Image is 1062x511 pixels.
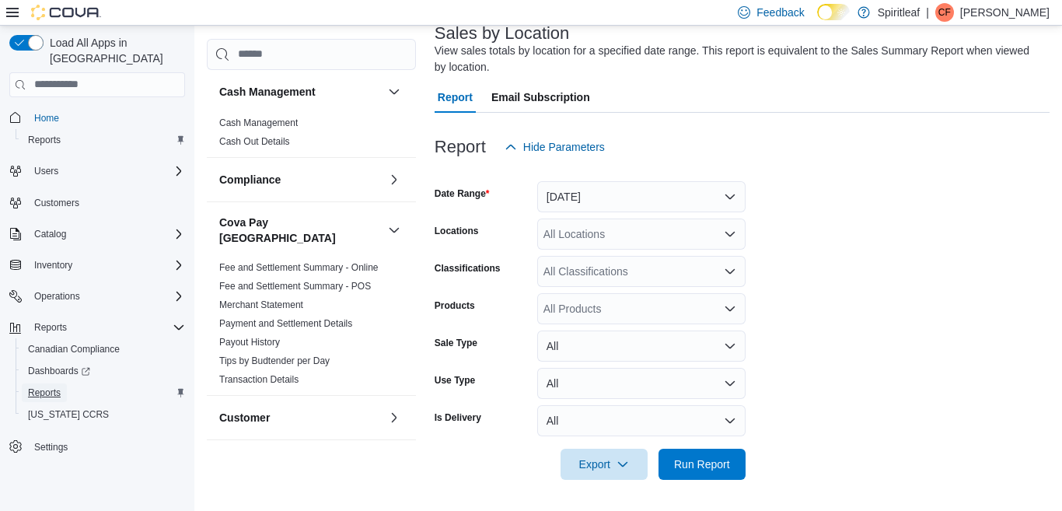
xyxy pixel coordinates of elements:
button: Cova Pay [GEOGRAPHIC_DATA] [219,215,382,246]
span: Payout History [219,336,280,348]
span: Cash Out Details [219,135,290,148]
span: Users [34,165,58,177]
button: Home [3,107,191,129]
a: [US_STATE] CCRS [22,405,115,424]
span: Merchant Statement [219,299,303,311]
span: Reports [34,321,67,334]
span: Export [570,449,638,480]
span: Washington CCRS [22,405,185,424]
span: Hide Parameters [523,139,605,155]
span: Dashboards [28,365,90,377]
img: Cova [31,5,101,20]
h3: Cash Management [219,84,316,100]
button: Cash Management [385,82,403,101]
a: Cash Management [219,117,298,128]
span: Catalog [28,225,185,243]
a: Fee and Settlement Summary - Online [219,262,379,273]
label: Is Delivery [435,411,481,424]
button: Reports [16,382,191,404]
span: Inventory [34,259,72,271]
p: Spiritleaf [878,3,920,22]
button: All [537,331,746,362]
span: Dark Mode [817,20,818,21]
span: Reports [28,318,185,337]
span: Dashboards [22,362,185,380]
span: Reports [22,383,185,402]
span: Report [438,82,473,113]
button: Open list of options [724,303,736,315]
label: Classifications [435,262,501,275]
span: Load All Apps in [GEOGRAPHIC_DATA] [44,35,185,66]
label: Date Range [435,187,490,200]
span: Tips by Budtender per Day [219,355,330,367]
button: Catalog [3,223,191,245]
label: Products [435,299,475,312]
nav: Complex example [9,100,185,499]
span: Inventory [28,256,185,275]
span: Users [28,162,185,180]
button: Compliance [219,172,382,187]
a: Tips by Budtender per Day [219,355,330,366]
div: View sales totals by location for a specified date range. This report is equivalent to the Sales ... [435,43,1042,75]
p: | [926,3,929,22]
span: Feedback [756,5,804,20]
button: Reports [28,318,73,337]
label: Use Type [435,374,475,387]
a: Payment and Settlement Details [219,318,352,329]
label: Sale Type [435,337,477,349]
a: Fee and Settlement Summary - POS [219,281,371,292]
a: Home [28,109,65,128]
button: [DATE] [537,181,746,212]
button: Cash Management [219,84,382,100]
div: Cova Pay [GEOGRAPHIC_DATA] [207,258,416,395]
span: Catalog [34,228,66,240]
button: Inventory [3,254,191,276]
input: Dark Mode [817,4,850,20]
a: Merchant Statement [219,299,303,310]
span: Operations [34,290,80,303]
button: Open list of options [724,265,736,278]
h3: Compliance [219,172,281,187]
button: Cova Pay [GEOGRAPHIC_DATA] [385,221,403,240]
span: CF [938,3,951,22]
a: Customers [28,194,86,212]
h3: Report [435,138,486,156]
button: Customer [219,410,382,425]
button: All [537,368,746,399]
span: Customers [28,193,185,212]
span: Email Subscription [491,82,590,113]
button: Open list of options [724,228,736,240]
span: Settings [28,436,185,456]
span: Cash Management [219,117,298,129]
button: Users [3,160,191,182]
button: All [537,405,746,436]
span: Reports [28,387,61,399]
span: Fee and Settlement Summary - POS [219,280,371,292]
button: Customer [385,408,403,427]
button: Canadian Compliance [16,338,191,360]
button: [US_STATE] CCRS [16,404,191,425]
a: Transaction Details [219,374,299,385]
button: Customers [3,191,191,214]
a: Dashboards [16,360,191,382]
span: Run Report [674,457,730,472]
div: Chelsea F [935,3,954,22]
button: Catalog [28,225,72,243]
h3: Customer [219,410,270,425]
label: Locations [435,225,479,237]
button: Settings [3,435,191,457]
button: Reports [16,129,191,151]
button: Users [28,162,65,180]
span: Reports [22,131,185,149]
a: Reports [22,383,67,402]
span: Fee and Settlement Summary - Online [219,261,379,274]
span: Operations [28,287,185,306]
div: Cash Management [207,114,416,157]
span: Reports [28,134,61,146]
span: Payment and Settlement Details [219,317,352,330]
span: Transaction Details [219,373,299,386]
a: Payout History [219,337,280,348]
span: Canadian Compliance [28,343,120,355]
button: Operations [28,287,86,306]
